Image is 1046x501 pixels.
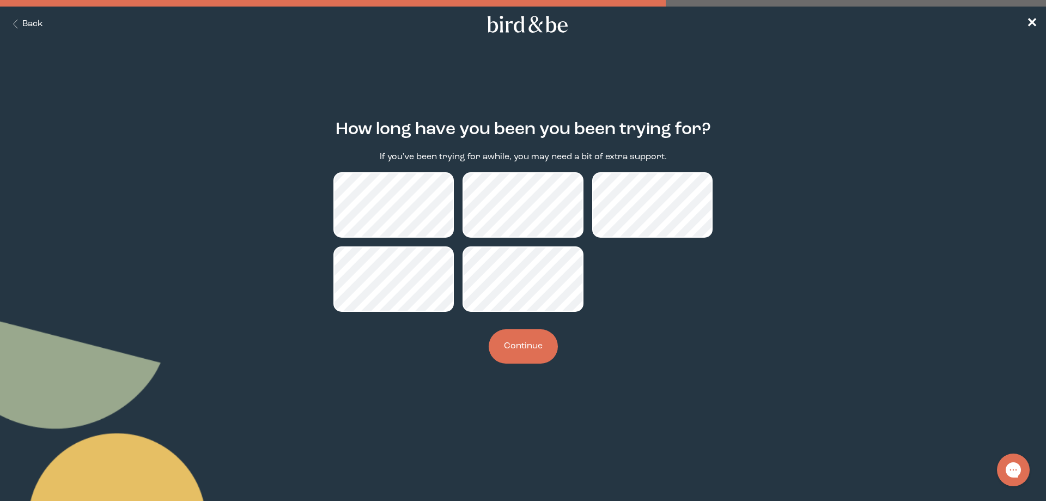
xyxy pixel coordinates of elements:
[1026,17,1037,31] span: ✕
[489,329,558,364] button: Continue
[1026,15,1037,34] a: ✕
[380,151,667,164] p: If you've been trying for awhile, you may need a bit of extra support.
[336,117,711,142] h2: How long have you been you been trying for?
[9,18,43,31] button: Back Button
[992,450,1035,490] iframe: Gorgias live chat messenger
